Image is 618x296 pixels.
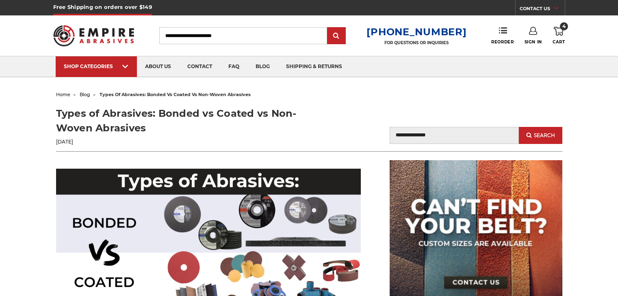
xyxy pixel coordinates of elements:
[64,63,129,69] div: SHOP CATEGORIES
[491,39,514,45] span: Reorder
[179,56,220,77] a: contact
[56,106,309,135] h1: Types of Abrasives: Bonded vs Coated vs Non-Woven Abrasives
[328,28,345,44] input: Submit
[56,138,309,146] p: [DATE]
[56,92,70,97] a: home
[560,22,568,30] span: 4
[520,4,565,15] a: CONTACT US
[278,56,350,77] a: shipping & returns
[80,92,90,97] a: blog
[534,133,555,138] span: Search
[366,40,466,45] p: FOR QUESTIONS OR INQUIRIES
[137,56,179,77] a: about us
[366,26,466,38] a: [PHONE_NUMBER]
[519,127,562,144] button: Search
[553,39,565,45] span: Cart
[53,20,134,51] img: Empire Abrasives
[100,92,251,97] span: types of abrasives: bonded vs coated vs non-woven abrasives
[525,39,542,45] span: Sign In
[247,56,278,77] a: blog
[553,27,565,45] a: 4 Cart
[491,27,514,44] a: Reorder
[220,56,247,77] a: faq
